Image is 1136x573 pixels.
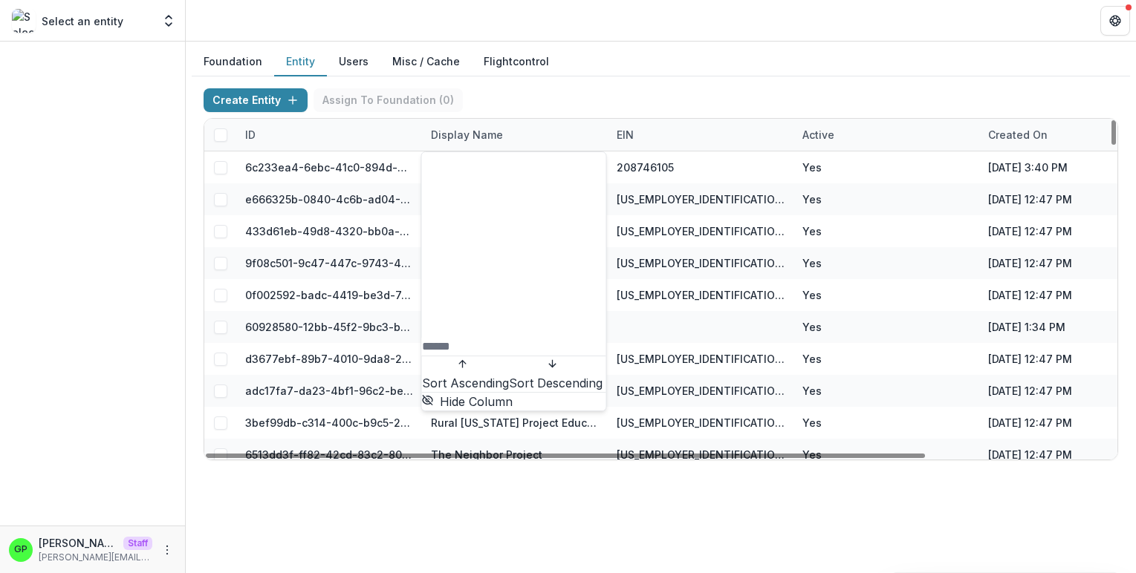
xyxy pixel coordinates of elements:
div: [US_EMPLOYER_IDENTIFICATION_NUMBER] [617,191,785,207]
div: 9f08c501-9c47-447c-9743-4a134192499b [245,255,413,271]
p: Staff [123,537,152,550]
div: 6513dd3f-ff82-42cd-83c2-8037e5e41fb7 [245,447,413,462]
div: Display Name [422,119,608,151]
img: Select an entity [12,9,36,33]
div: EIN [608,119,793,151]
div: Created on [979,127,1057,143]
div: Yes [793,247,979,279]
div: ID [236,127,264,143]
button: Hide Column [422,393,513,410]
div: 3bef99db-c314-400c-b9c5-22c4deed6203 [245,415,413,430]
div: [US_EMPLOYER_IDENTIFICATION_NUMBER] [617,223,785,239]
button: Assign To Foundation (0) [314,88,463,112]
div: Yes [793,183,979,215]
div: [US_EMPLOYER_IDENTIFICATION_NUMBER] [617,383,785,399]
div: 0f002592-badc-4419-be3d-7ef497a39639 [245,287,413,303]
div: ID [236,119,422,151]
div: 433d61eb-49d8-4320-bb0a-39ac2c782c3e [245,223,413,239]
div: Yes [793,407,979,439]
div: Yes [793,215,979,247]
div: Griffin Perry [14,545,27,554]
div: Yes [793,151,979,183]
div: 6c233ea4-6ebc-41c0-894d-bbada583bdba [245,160,413,175]
div: [US_EMPLOYER_IDENTIFICATION_NUMBER] [617,255,785,271]
div: adc17fa7-da23-4bf1-96c2-be1a7bfd126a [245,383,413,399]
span: Sort Ascending [422,376,509,390]
button: Users [327,48,380,76]
p: [PERSON_NAME] [39,535,117,551]
button: Entity [274,48,327,76]
div: Yes [793,279,979,311]
div: 60928580-12bb-45f2-9bc3-bdb2d9899090 [245,319,413,335]
button: Sort Ascending [422,356,509,392]
div: e666325b-0840-4c6b-ad04-21aa11488b34 [245,191,413,207]
div: d3677ebf-89b7-4010-9da8-2f011f1ea322 [245,351,413,367]
button: More [158,541,176,559]
div: Yes [793,439,979,471]
p: [PERSON_NAME][EMAIL_ADDRESS][DOMAIN_NAME] [39,551,152,564]
button: Sort Descending [509,356,603,392]
div: Active [793,119,979,151]
button: Foundation [192,48,274,76]
p: Select an entity [42,13,123,29]
span: Sort Descending [509,376,603,390]
div: EIN [608,127,643,143]
div: 208746105 [617,160,674,175]
div: Yes [793,311,979,343]
button: Create Entity [204,88,308,112]
button: Misc / Cache [380,48,472,76]
button: Open entity switcher [158,6,179,36]
div: Yes [793,343,979,375]
div: The Neighbor Project [431,447,542,462]
a: Flightcontrol [484,53,549,69]
div: [US_EMPLOYER_IDENTIFICATION_NUMBER] [617,415,785,430]
div: Rural [US_STATE] Project Education Fund [431,415,599,430]
button: Get Help [1100,6,1130,36]
div: [US_EMPLOYER_IDENTIFICATION_NUMBER] [617,351,785,367]
div: Active [793,127,843,143]
div: Yes [793,375,979,407]
div: [US_EMPLOYER_IDENTIFICATION_NUMBER] [617,447,785,462]
div: [US_EMPLOYER_IDENTIFICATION_NUMBER] [617,287,785,303]
div: Display Name [422,127,512,143]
